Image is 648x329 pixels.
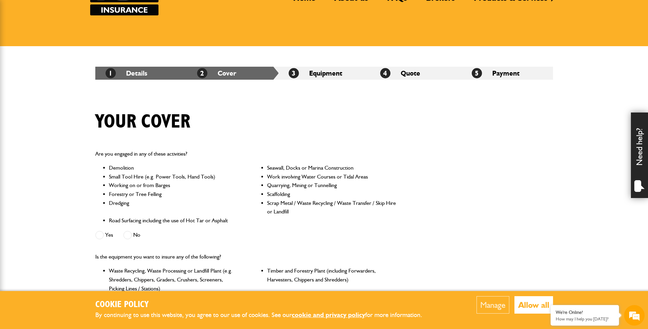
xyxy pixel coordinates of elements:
li: Cover [187,67,278,80]
div: We're Online! [556,310,614,315]
p: By continuing to use this website, you agree to our use of cookies. See our for more information. [95,310,433,320]
span: 2 [197,68,207,78]
div: Minimize live chat window [112,3,128,20]
img: d_20077148190_company_1631870298795_20077148190 [12,38,29,48]
li: Work involving Water Courses or Tidal Areas [267,172,397,181]
span: 3 [289,68,299,78]
p: How may I help you today? [556,316,614,321]
input: Enter your email address [9,83,125,98]
textarea: Type your message and hit 'Enter' [9,124,125,205]
li: Timber and Forestry Plant (including Forwarders, Harvesters, Chippers and Shredders) [267,266,397,293]
li: Small Tool Hire (e.g. Power Tools, Hand Tools) [109,172,238,181]
li: Quarrying, Mining or Tunnelling [267,181,397,190]
button: Allow all [514,296,553,314]
label: Yes [95,231,113,239]
li: Demolition [109,163,238,172]
a: 1Details [106,69,147,77]
li: Quote [370,67,461,80]
label: No [123,231,140,239]
li: Scrap Metal / Waste Recycling / Waste Transfer / Skip Hire or Landfill [267,199,397,216]
div: Need help? [631,113,648,198]
li: Working on or from Barges [109,181,238,190]
em: Start Chat [93,211,124,220]
li: Dredging [109,199,238,216]
li: Seawall, Docks or Marina Construction [267,163,397,172]
input: Enter your last name [9,63,125,78]
p: Are you engaged in any of these activities? [95,149,397,158]
p: Is the equipment you want to insure any of the following? [95,252,397,261]
span: 1 [106,68,116,78]
h1: Your cover [95,110,190,133]
li: Road Surfacing including the use of Hot Tar or Asphalt [109,216,238,225]
input: Enter your phone number [9,104,125,119]
h2: Cookie Policy [95,300,433,310]
li: Payment [461,67,553,80]
a: cookie and privacy policy [292,311,365,319]
li: Forestry or Tree Felling [109,190,238,199]
span: 4 [380,68,390,78]
button: Manage [477,296,509,314]
span: 5 [472,68,482,78]
li: Scaffolding [267,190,397,199]
div: Chat with us now [36,38,115,47]
li: Waste Recycling, Waste Processing or Landfill Plant (e.g. Shredders, Chippers, Graders, Crushers,... [109,266,238,293]
li: Equipment [278,67,370,80]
